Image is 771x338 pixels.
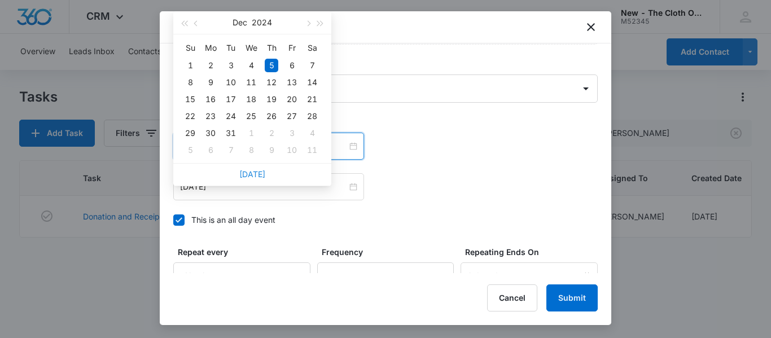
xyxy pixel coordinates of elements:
[178,246,315,258] label: Repeat every
[224,143,238,157] div: 7
[200,57,221,74] td: 2024-12-02
[204,143,217,157] div: 6
[200,39,221,57] th: Mo
[204,93,217,106] div: 16
[183,76,197,89] div: 8
[204,76,217,89] div: 9
[584,20,598,34] button: close
[183,126,197,140] div: 29
[305,93,319,106] div: 21
[285,109,299,123] div: 27
[241,39,261,57] th: We
[244,109,258,123] div: 25
[261,125,282,142] td: 2025-01-02
[180,142,200,159] td: 2025-01-05
[302,108,322,125] td: 2024-12-28
[302,142,322,159] td: 2025-01-11
[200,125,221,142] td: 2024-12-30
[191,214,275,226] div: This is an all day event
[221,125,241,142] td: 2024-12-31
[241,125,261,142] td: 2025-01-01
[322,246,459,258] label: Frequency
[239,169,265,179] a: [DATE]
[282,57,302,74] td: 2024-12-06
[173,262,310,289] input: Number
[221,91,241,108] td: 2024-12-17
[285,126,299,140] div: 3
[180,57,200,74] td: 2024-12-01
[487,284,537,311] button: Cancel
[302,39,322,57] th: Sa
[204,126,217,140] div: 30
[241,108,261,125] td: 2024-12-25
[265,76,278,89] div: 12
[261,74,282,91] td: 2024-12-12
[183,143,197,157] div: 5
[265,93,278,106] div: 19
[180,125,200,142] td: 2024-12-29
[180,74,200,91] td: 2024-12-08
[224,93,238,106] div: 17
[221,74,241,91] td: 2024-12-10
[244,59,258,72] div: 4
[265,59,278,72] div: 5
[241,142,261,159] td: 2025-01-08
[224,109,238,123] div: 24
[265,143,278,157] div: 9
[180,108,200,125] td: 2024-12-22
[302,74,322,91] td: 2024-12-14
[282,91,302,108] td: 2024-12-20
[261,142,282,159] td: 2025-01-09
[285,76,299,89] div: 13
[200,91,221,108] td: 2024-12-16
[221,108,241,125] td: 2024-12-24
[302,57,322,74] td: 2024-12-07
[467,270,581,282] input: Select date
[241,74,261,91] td: 2024-12-11
[305,76,319,89] div: 14
[252,11,272,34] button: 2024
[200,108,221,125] td: 2024-12-23
[465,246,602,258] label: Repeating Ends On
[180,181,347,193] input: Dec 5, 2024
[178,58,602,70] label: Assigned to
[261,39,282,57] th: Th
[221,39,241,57] th: Tu
[244,126,258,140] div: 1
[265,126,278,140] div: 2
[265,109,278,123] div: 26
[285,59,299,72] div: 6
[261,57,282,74] td: 2024-12-05
[305,143,319,157] div: 11
[285,93,299,106] div: 20
[244,76,258,89] div: 11
[183,93,197,106] div: 15
[221,57,241,74] td: 2024-12-03
[180,39,200,57] th: Su
[302,91,322,108] td: 2024-12-21
[221,142,241,159] td: 2025-01-07
[204,109,217,123] div: 23
[282,39,302,57] th: Fr
[180,91,200,108] td: 2024-12-15
[546,284,598,311] button: Submit
[200,142,221,159] td: 2025-01-06
[305,59,319,72] div: 7
[183,59,197,72] div: 1
[305,109,319,123] div: 28
[302,125,322,142] td: 2025-01-04
[224,126,238,140] div: 31
[183,109,197,123] div: 22
[282,108,302,125] td: 2024-12-27
[178,116,602,128] label: Time span
[244,143,258,157] div: 8
[285,143,299,157] div: 10
[233,11,247,34] button: Dec
[224,59,238,72] div: 3
[204,59,217,72] div: 2
[261,108,282,125] td: 2024-12-26
[282,74,302,91] td: 2024-12-13
[244,93,258,106] div: 18
[241,91,261,108] td: 2024-12-18
[282,125,302,142] td: 2025-01-03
